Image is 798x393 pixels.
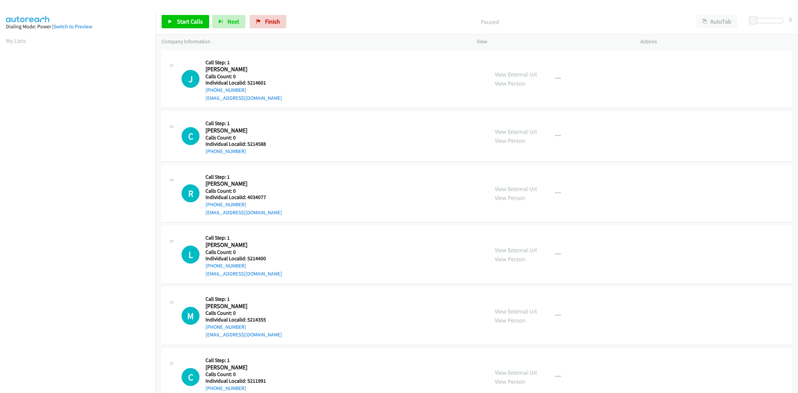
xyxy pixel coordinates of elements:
[205,141,271,147] h5: Individual Localid: 5214588
[182,246,199,264] div: The call is yet to be attempted
[495,316,525,324] a: View Person
[205,255,282,262] h5: Individual Localid: 5214400
[250,15,286,28] a: Finish
[205,174,282,180] h5: Call Step: 1
[495,246,537,254] a: View External Url
[205,120,271,127] h5: Call Step: 1
[182,70,199,88] h1: J
[205,95,282,101] a: [EMAIL_ADDRESS][DOMAIN_NAME]
[265,18,280,25] span: Finish
[205,127,271,134] h2: [PERSON_NAME]
[182,368,199,386] div: The call is yet to be attempted
[495,137,525,144] a: View Person
[205,302,271,310] h2: [PERSON_NAME]
[205,263,246,269] a: [PHONE_NUMBER]
[205,371,319,378] h5: Calls Count: 0
[205,249,282,256] h5: Calls Count: 0
[495,194,525,202] a: View Person
[6,23,150,31] div: Dialing Mode: Power |
[205,331,282,338] a: [EMAIL_ADDRESS][DOMAIN_NAME]
[477,38,628,46] p: View
[205,385,246,391] a: [PHONE_NUMBER]
[205,188,282,194] h5: Calls Count: 0
[205,235,282,241] h5: Call Step: 1
[205,80,282,86] h5: Individual Localid: 5214601
[205,310,282,316] h5: Calls Count: 0
[182,307,199,325] h1: M
[205,364,271,371] h2: [PERSON_NAME]
[205,66,271,73] h2: [PERSON_NAME]
[205,148,246,154] a: [PHONE_NUMBER]
[495,71,537,78] a: View External Url
[227,18,239,25] span: Next
[177,18,203,25] span: Start Calls
[182,127,199,145] div: The call is yet to be attempted
[205,87,246,93] a: [PHONE_NUMBER]
[495,80,525,87] a: View Person
[789,15,792,24] div: 0
[205,194,282,201] h5: Individual Localid: 4034077
[205,316,282,323] h5: Individual Localid: 5214355
[295,17,684,26] p: Paused
[696,15,737,28] button: AutoTab
[54,23,92,30] a: Switch to Preview
[205,201,246,208] a: [PHONE_NUMBER]
[205,324,246,330] a: [PHONE_NUMBER]
[205,357,319,364] h5: Call Step: 1
[212,15,245,28] button: Next
[205,241,271,249] h2: [PERSON_NAME]
[6,51,156,367] iframe: Dialpad
[205,59,282,66] h5: Call Step: 1
[495,185,537,193] a: View External Url
[495,378,525,385] a: View Person
[162,38,465,46] p: Company Information
[205,180,271,188] h2: [PERSON_NAME]
[182,246,199,264] h1: L
[640,38,792,46] p: Actions
[182,70,199,88] div: The call is yet to be attempted
[182,127,199,145] h1: C
[182,184,199,202] h1: R
[162,15,209,28] a: Start Calls
[182,368,199,386] h1: C
[205,134,271,141] h5: Calls Count: 0
[205,378,319,384] h5: Individual Localid: 5211991
[205,296,282,302] h5: Call Step: 1
[182,184,199,202] div: The call is yet to be attempted
[205,209,282,216] a: [EMAIL_ADDRESS][DOMAIN_NAME]
[182,307,199,325] div: The call is yet to be attempted
[495,307,537,315] a: View External Url
[495,369,537,376] a: View External Url
[495,255,525,263] a: View Person
[752,18,783,23] div: Delay between calls (in seconds)
[205,73,282,80] h5: Calls Count: 0
[495,128,537,135] a: View External Url
[6,37,26,45] a: My Lists
[205,271,282,277] a: [EMAIL_ADDRESS][DOMAIN_NAME]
